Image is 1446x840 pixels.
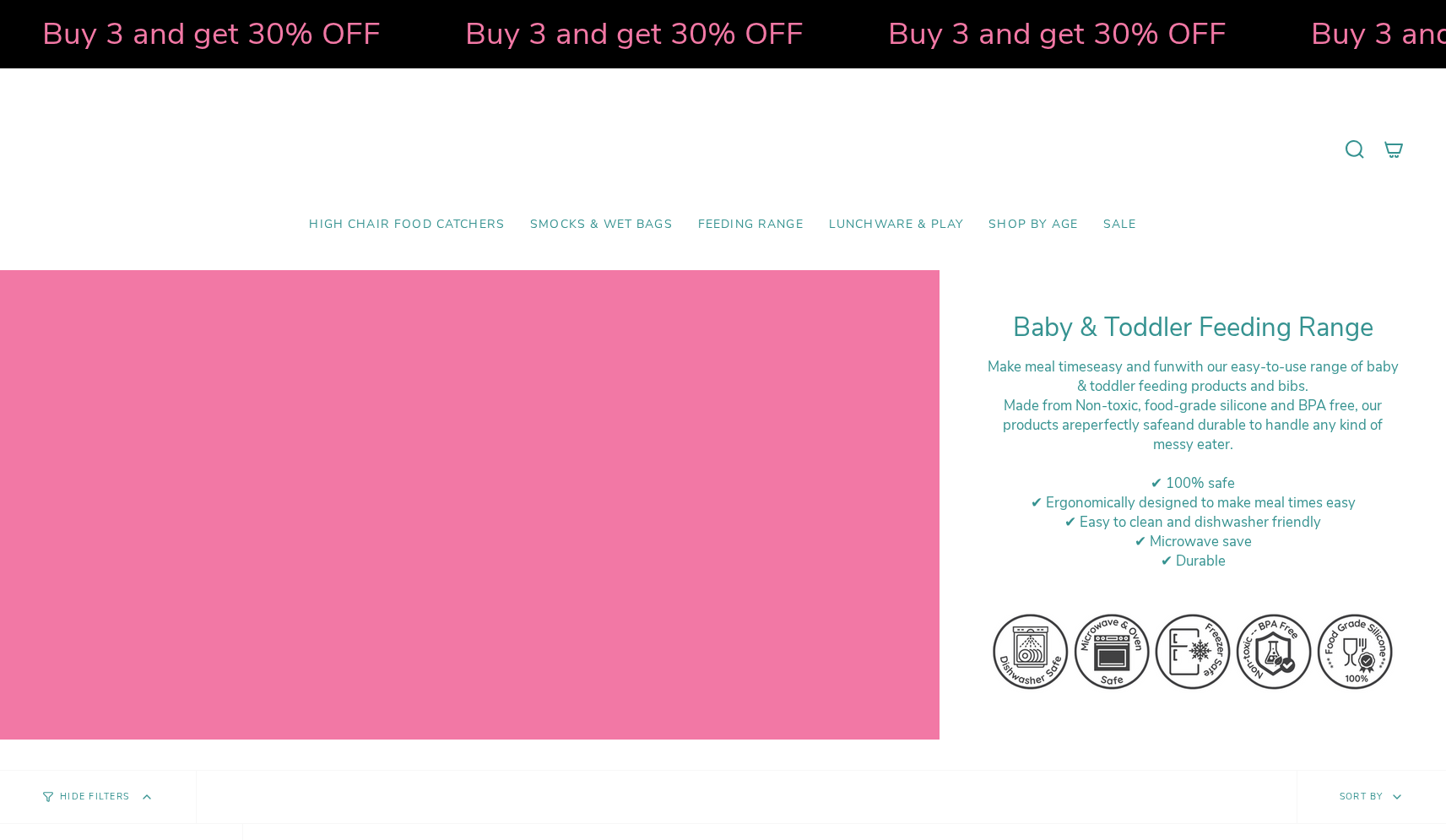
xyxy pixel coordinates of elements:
[982,493,1404,512] div: ✔ Ergonomically designed to make meal times easy
[871,13,1210,55] strong: Buy 3 and get 30% OFF
[829,218,963,232] span: Lunchware & Play
[25,13,364,55] strong: Buy 3 and get 30% OFF
[577,94,869,205] a: Mumma’s Little Helpers
[1093,357,1175,377] strong: easy and fun
[982,312,1404,344] h1: Baby & Toddler Feeding Range
[976,205,1091,245] a: Shop by Age
[982,551,1404,571] div: ✔ Durable
[816,205,976,245] a: Lunchware & Play
[296,205,517,245] a: High Chair Food Catchers
[698,218,804,232] span: Feeding Range
[1297,771,1446,823] button: Sort by
[1091,205,1150,245] a: SALE
[1082,415,1170,435] strong: perfectly safe
[448,13,787,55] strong: Buy 3 and get 30% OFF
[982,512,1404,532] div: ✔ Easy to clean and dishwasher friendly
[1340,790,1384,803] span: Sort by
[1003,396,1383,454] span: ade from Non-toxic, food-grade silicone and BPA free, our products are and durable to handle any ...
[530,218,673,232] span: Smocks & Wet Bags
[1135,532,1252,551] span: ✔ Microwave save
[982,357,1404,396] div: Make meal times with our easy-to-use range of baby & toddler feeding products and bibs.
[1103,218,1137,232] span: SALE
[309,218,505,232] span: High Chair Food Catchers
[988,218,1078,232] span: Shop by Age
[982,396,1404,454] div: M
[60,793,129,802] span: Hide Filters
[685,205,816,245] a: Feeding Range
[517,205,685,245] a: Smocks & Wet Bags
[982,474,1404,493] div: ✔ 100% safe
